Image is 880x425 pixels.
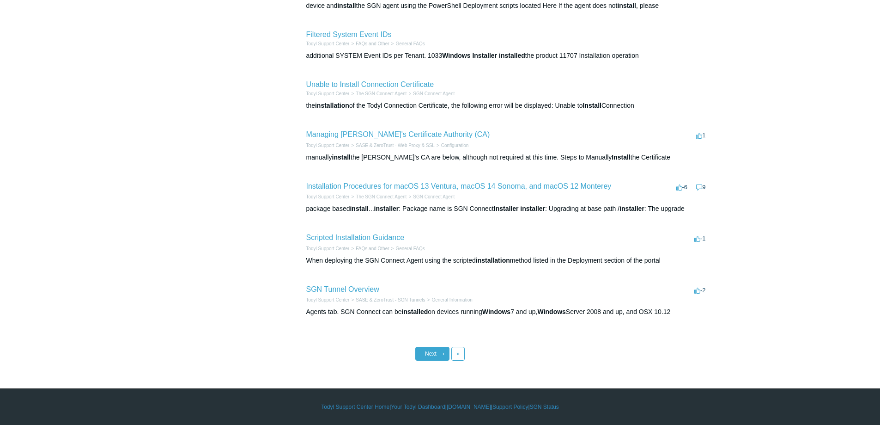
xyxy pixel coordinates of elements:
[356,91,407,96] a: The SGN Connect Agent
[306,245,350,252] li: Todyl Support Center
[407,90,455,97] li: SGN Connect Agent
[306,1,708,11] div: device and the SGN agent using the PowerShell Deployment scripts located Here If the agent does n...
[306,91,350,96] a: Todyl Support Center
[172,403,708,411] div: | | | |
[389,40,425,47] li: General FAQs
[395,41,425,46] a: General FAQs
[356,246,389,251] a: FAQs and Other
[356,297,425,302] a: SASE & ZeroTrust - SGN Tunnels
[425,296,473,303] li: General Information
[447,403,491,411] a: [DOMAIN_NAME]
[306,51,708,61] div: additional SYSTEM Event IDs per Tenant. 1033 the product 11707 Installation operation
[472,52,497,59] em: Installer
[306,101,708,111] div: the of the Todyl Connection Certificate, the following error will be displayed: Unable to Connection
[395,246,425,251] a: General FAQs
[696,132,705,139] span: 1
[306,80,434,88] a: Unable to Install Connection Certificate
[306,182,612,190] a: Installation Procedures for macOS 13 Ventura, macOS 14 Sonoma, and macOS 12 Monterey
[482,308,510,315] em: Windows
[442,52,470,59] em: Windows
[306,194,350,199] a: Todyl Support Center
[425,351,437,357] span: Next
[321,403,389,411] a: Todyl Support Center Home
[415,347,449,361] a: Next
[306,296,350,303] li: Todyl Support Center
[349,296,425,303] li: SASE & ZeroTrust - SGN Tunnels
[413,194,455,199] a: SGN Connect Agent
[332,154,351,161] em: install
[306,307,708,317] div: Agents tab. SGN Connect can be on devices running 7 and up, Server 2008 and up, and OSX 10.12
[306,90,350,97] li: Todyl Support Center
[499,52,525,59] em: installed
[306,143,350,148] a: Todyl Support Center
[431,297,472,302] a: General Information
[494,205,519,212] em: Installer
[356,143,435,148] a: SASE & ZeroTrust - Web Proxy & SSL
[456,351,460,357] span: »
[389,245,425,252] li: General FAQs
[306,31,392,38] a: Filtered System Event IDs
[676,184,688,191] span: -6
[619,205,644,212] em: installer
[413,91,455,96] a: SGN Connect Agent
[349,40,389,47] li: FAQs and Other
[402,308,428,315] em: installed
[315,102,349,109] em: installation
[612,154,630,161] em: Install
[349,245,389,252] li: FAQs and Other
[441,143,468,148] a: Configuration
[356,41,389,46] a: FAQs and Other
[694,287,706,294] span: -2
[306,193,350,200] li: Todyl Support Center
[306,204,708,214] div: package based ... : Package name is SGN Connect : Upgrading at base path / : The upgrade
[476,257,510,264] em: installation
[538,308,566,315] em: Windows
[337,2,356,9] em: install
[306,297,350,302] a: Todyl Support Center
[443,351,444,357] span: ›
[350,205,368,212] em: install
[306,256,708,265] div: When deploying the SGN Connect Agent using the scripted method listed in the Deployment section o...
[306,285,379,293] a: SGN Tunnel Overview
[696,184,705,191] span: 9
[306,40,350,47] li: Todyl Support Center
[349,193,407,200] li: The SGN Connect Agent
[306,246,350,251] a: Todyl Support Center
[530,403,559,411] a: SGN Status
[306,41,350,46] a: Todyl Support Center
[617,2,636,9] em: install
[306,153,708,162] div: manually the [PERSON_NAME]'s CA are below, although not required at this time. Steps to Manually ...
[306,130,490,138] a: Managing [PERSON_NAME]'s Certificate Authority (CA)
[435,142,468,149] li: Configuration
[583,102,601,109] em: Install
[306,142,350,149] li: Todyl Support Center
[306,234,405,241] a: Scripted Installation Guidance
[391,403,445,411] a: Your Todyl Dashboard
[349,142,434,149] li: SASE & ZeroTrust - Web Proxy & SSL
[374,205,399,212] em: installer
[356,194,407,199] a: The SGN Connect Agent
[492,403,528,411] a: Support Policy
[407,193,455,200] li: SGN Connect Agent
[694,235,706,242] span: -1
[520,205,545,212] em: installer
[349,90,407,97] li: The SGN Connect Agent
